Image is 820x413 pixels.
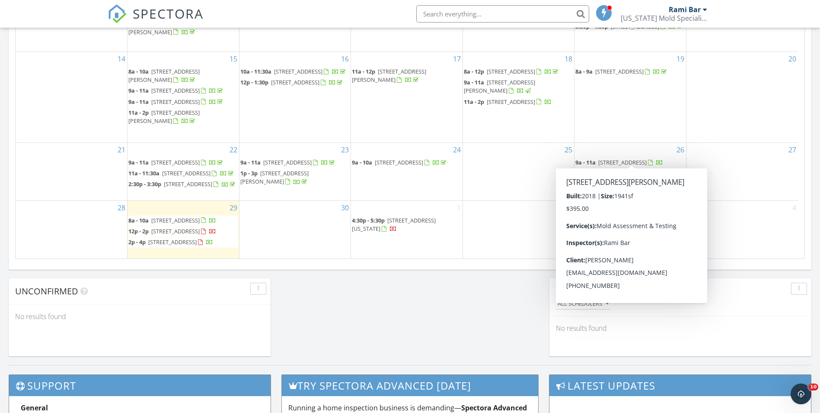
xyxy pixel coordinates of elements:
[575,158,663,166] a: 9a - 11a [STREET_ADDRESS]
[128,158,224,166] a: 9a - 11a [STREET_ADDRESS]
[151,98,200,106] span: [STREET_ADDRESS]
[339,52,351,66] a: Go to September 16, 2025
[128,87,149,94] span: 9a - 11a
[808,384,818,390] span: 10
[162,169,211,177] span: [STREET_ADDRESS]
[575,158,685,168] a: 9a - 11a [STREET_ADDRESS]
[787,52,798,66] a: Go to September 20, 2025
[549,375,811,396] h3: Latest Updates
[16,143,128,201] td: Go to September 21, 2025
[16,52,128,143] td: Go to September 14, 2025
[128,169,160,177] span: 11a - 11:30a
[575,23,684,30] a: 3:30p - 4:30p [STREET_ADDRESS]
[463,200,574,258] td: Go to October 2, 2025
[15,285,78,297] span: Unconfirmed
[464,78,484,86] span: 9a - 11a
[464,67,574,77] a: 8a - 12p [STREET_ADDRESS]
[240,169,258,177] span: 1p - 3p
[128,179,238,190] a: 2:30p - 3:30p [STREET_ADDRESS]
[148,238,197,246] span: [STREET_ADDRESS]
[598,158,647,166] span: [STREET_ADDRESS]
[116,201,127,215] a: Go to September 28, 2025
[464,77,574,96] a: 9a - 11a [STREET_ADDRESS][PERSON_NAME]
[271,78,319,86] span: [STREET_ADDRESS]
[416,5,589,23] input: Search everything...
[669,5,701,14] div: Rami Bar
[487,68,535,75] span: [STREET_ADDRESS]
[228,52,239,66] a: Go to September 15, 2025
[274,68,322,75] span: [STREET_ADDRESS]
[240,158,336,166] a: 9a - 11a [STREET_ADDRESS]
[128,68,200,84] span: [STREET_ADDRESS][PERSON_NAME]
[128,109,200,125] a: 11a - 2p [STREET_ADDRESS][PERSON_NAME]
[679,201,686,215] a: Go to October 3, 2025
[128,86,238,96] a: 9a - 11a [STREET_ADDRESS]
[116,143,127,157] a: Go to September 21, 2025
[611,23,659,30] span: [STREET_ADDRESS]
[558,301,609,307] div: All schedulers
[686,200,798,258] td: Go to October 4, 2025
[16,200,128,258] td: Go to September 28, 2025
[239,143,351,201] td: Go to September 23, 2025
[686,143,798,201] td: Go to September 27, 2025
[240,169,309,185] span: [STREET_ADDRESS][PERSON_NAME]
[464,98,552,106] a: 11a - 2p [STREET_ADDRESS]
[464,97,574,107] a: 11a - 2p [STREET_ADDRESS]
[451,52,463,66] a: Go to September 17, 2025
[575,67,685,77] a: 8a - 9a [STREET_ADDRESS]
[352,216,436,232] span: [STREET_ADDRESS][US_STATE]
[128,158,238,168] a: 9a - 11a [STREET_ADDRESS]
[128,97,238,107] a: 9a - 11a [STREET_ADDRESS]
[556,298,610,310] button: All schedulers
[240,77,350,88] a: 12p - 1:30p [STREET_ADDRESS]
[9,305,271,328] div: No results found
[240,67,350,77] a: 10a - 11:30a [STREET_ADDRESS]
[128,98,149,106] span: 9a - 11a
[282,375,538,396] h3: Try spectora advanced [DATE]
[108,4,127,23] img: The Best Home Inspection Software - Spectora
[352,68,375,75] span: 11a - 12p
[240,169,309,185] a: 1p - 3p [STREET_ADDRESS][PERSON_NAME]
[21,403,48,413] strong: General
[128,52,239,143] td: Go to September 15, 2025
[352,68,426,84] a: 11a - 12p [STREET_ADDRESS][PERSON_NAME]
[339,201,351,215] a: Go to September 30, 2025
[116,52,127,66] a: Go to September 14, 2025
[686,52,798,143] td: Go to September 20, 2025
[351,143,463,201] td: Go to September 24, 2025
[240,78,344,86] a: 12p - 1:30p [STREET_ADDRESS]
[464,68,484,75] span: 8a - 12p
[787,143,798,157] a: Go to September 27, 2025
[352,68,426,84] span: [STREET_ADDRESS][PERSON_NAME]
[239,200,351,258] td: Go to September 30, 2025
[239,52,351,143] td: Go to September 16, 2025
[240,168,350,187] a: 1p - 3p [STREET_ADDRESS][PERSON_NAME]
[574,52,686,143] td: Go to September 19, 2025
[128,227,216,235] a: 12p - 2p [STREET_ADDRESS]
[128,169,235,177] a: 11a - 11:30a [STREET_ADDRESS]
[151,87,200,94] span: [STREET_ADDRESS]
[464,68,560,75] a: 8a - 12p [STREET_ADDRESS]
[375,158,423,166] span: [STREET_ADDRESS]
[574,200,686,258] td: Go to October 3, 2025
[464,78,535,94] a: 9a - 11a [STREET_ADDRESS][PERSON_NAME]
[352,216,436,232] a: 4:30p - 5:30p [STREET_ADDRESS][US_STATE]
[151,216,200,224] span: [STREET_ADDRESS]
[128,216,238,226] a: 8a - 10a [STREET_ADDRESS]
[128,180,237,188] a: 2:30p - 3:30p [STREET_ADDRESS]
[791,201,798,215] a: Go to October 4, 2025
[128,143,239,201] td: Go to September 22, 2025
[352,216,462,234] a: 4:30p - 5:30p [STREET_ADDRESS][US_STATE]
[128,158,149,166] span: 9a - 11a
[164,180,212,188] span: [STREET_ADDRESS]
[464,98,484,106] span: 11a - 2p
[575,68,593,75] span: 8a - 9a
[240,158,350,168] a: 9a - 11a [STREET_ADDRESS]
[351,52,463,143] td: Go to September 17, 2025
[352,158,372,166] span: 9a - 10a
[463,52,574,143] td: Go to September 18, 2025
[556,285,639,297] span: Draft Inspections
[352,158,448,166] a: 9a - 10a [STREET_ADDRESS]
[128,237,238,248] a: 2p - 4p [STREET_ADDRESS]
[352,216,385,224] span: 4:30p - 5:30p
